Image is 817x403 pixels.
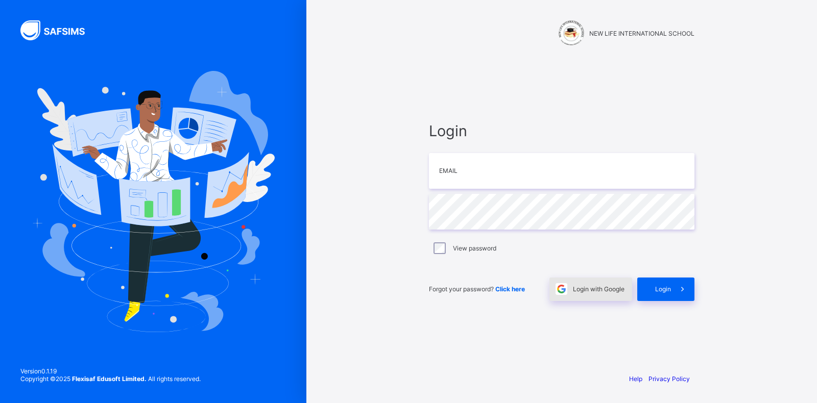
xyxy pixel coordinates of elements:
[573,285,624,293] span: Login with Google
[589,30,694,37] span: NEW LIFE INTERNATIONAL SCHOOL
[495,285,525,293] a: Click here
[429,122,694,140] span: Login
[429,285,525,293] span: Forgot your password?
[20,375,201,383] span: Copyright © 2025 All rights reserved.
[20,20,97,40] img: SAFSIMS Logo
[72,375,147,383] strong: Flexisaf Edusoft Limited.
[648,375,690,383] a: Privacy Policy
[629,375,642,383] a: Help
[453,244,496,252] label: View password
[20,367,201,375] span: Version 0.1.19
[32,71,275,332] img: Hero Image
[655,285,671,293] span: Login
[556,283,567,295] img: google.396cfc9801f0270233282035f929180a.svg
